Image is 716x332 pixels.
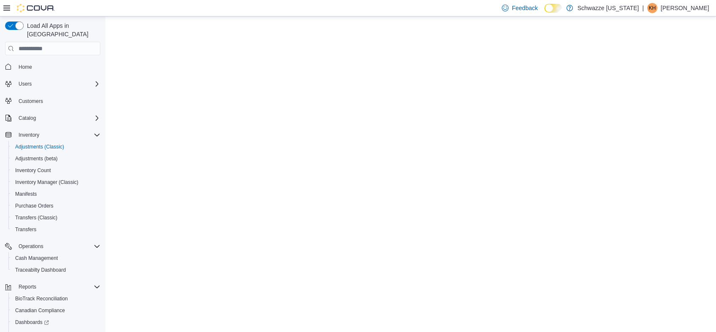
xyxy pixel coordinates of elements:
span: Transfers [12,224,100,235]
a: BioTrack Reconciliation [12,294,71,304]
span: Purchase Orders [15,202,54,209]
span: Home [19,64,32,70]
button: Transfers (Classic) [8,212,104,224]
span: Traceabilty Dashboard [12,265,100,275]
span: Purchase Orders [12,201,100,211]
button: Inventory Manager (Classic) [8,176,104,188]
button: Inventory [15,130,43,140]
span: Users [15,79,100,89]
span: Customers [19,98,43,105]
span: Customers [15,96,100,106]
a: Dashboards [8,316,104,328]
span: Inventory Count [12,165,100,175]
span: Transfers (Classic) [15,214,57,221]
span: Dashboards [15,319,49,326]
span: Operations [19,243,43,250]
span: Cash Management [12,253,100,263]
p: Schwazze [US_STATE] [577,3,639,13]
span: BioTrack Reconciliation [12,294,100,304]
a: Adjustments (beta) [12,154,61,164]
button: Cash Management [8,252,104,264]
span: BioTrack Reconciliation [15,295,68,302]
button: Traceabilty Dashboard [8,264,104,276]
a: Traceabilty Dashboard [12,265,69,275]
a: Canadian Compliance [12,305,68,316]
span: Adjustments (Classic) [12,142,100,152]
button: Customers [2,95,104,107]
span: Adjustments (beta) [15,155,58,162]
span: Canadian Compliance [12,305,100,316]
button: Manifests [8,188,104,200]
a: Inventory Count [12,165,54,175]
span: Feedback [512,4,538,12]
span: Traceabilty Dashboard [15,267,66,273]
span: Adjustments (beta) [12,154,100,164]
p: | [642,3,644,13]
button: Purchase Orders [8,200,104,212]
button: Inventory Count [8,165,104,176]
span: Users [19,81,32,87]
a: Purchase Orders [12,201,57,211]
button: Catalog [15,113,39,123]
button: Adjustments (Classic) [8,141,104,153]
a: Dashboards [12,317,52,327]
button: Users [2,78,104,90]
a: Transfers [12,224,40,235]
button: Canadian Compliance [8,305,104,316]
span: Dashboards [12,317,100,327]
button: Home [2,60,104,73]
img: Cova [17,4,55,12]
a: Manifests [12,189,40,199]
button: Reports [2,281,104,293]
button: Operations [2,240,104,252]
button: Users [15,79,35,89]
span: Manifests [12,189,100,199]
span: Catalog [15,113,100,123]
a: Inventory Manager (Classic) [12,177,82,187]
span: Load All Apps in [GEOGRAPHIC_DATA] [24,22,100,38]
span: Inventory Manager (Classic) [15,179,78,186]
div: Krystal Hernandez [647,3,657,13]
button: BioTrack Reconciliation [8,293,104,305]
a: Adjustments (Classic) [12,142,67,152]
span: Inventory Manager (Classic) [12,177,100,187]
span: Inventory [19,132,39,138]
a: Customers [15,96,46,106]
button: Reports [15,282,40,292]
span: Transfers (Classic) [12,213,100,223]
button: Operations [15,241,47,251]
span: Canadian Compliance [15,307,65,314]
a: Transfers (Classic) [12,213,61,223]
span: Inventory [15,130,100,140]
span: Adjustments (Classic) [15,143,64,150]
span: Reports [19,283,36,290]
button: Catalog [2,112,104,124]
p: [PERSON_NAME] [661,3,709,13]
span: Home [15,61,100,72]
span: Reports [15,282,100,292]
span: Manifests [15,191,37,197]
span: Operations [15,241,100,251]
span: KH [649,3,656,13]
a: Cash Management [12,253,61,263]
span: Catalog [19,115,36,121]
button: Transfers [8,224,104,235]
input: Dark Mode [544,4,562,13]
a: Home [15,62,35,72]
span: Cash Management [15,255,58,262]
button: Adjustments (beta) [8,153,104,165]
button: Inventory [2,129,104,141]
span: Inventory Count [15,167,51,174]
span: Transfers [15,226,36,233]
